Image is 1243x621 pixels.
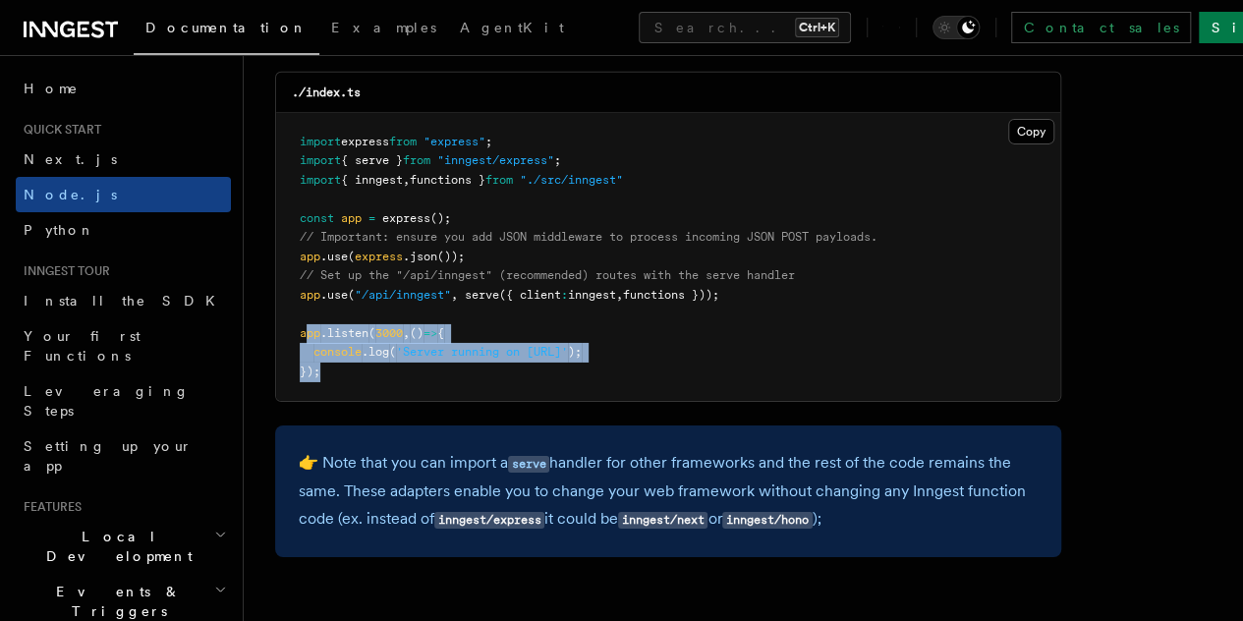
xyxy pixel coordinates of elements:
[932,16,980,39] button: Toggle dark mode
[389,135,417,148] span: from
[16,122,101,138] span: Quick start
[319,6,448,53] a: Examples
[410,326,424,340] span: ()
[382,211,430,225] span: express
[451,288,458,302] span: ,
[134,6,319,55] a: Documentation
[24,383,190,419] span: Leveraging Steps
[434,512,544,529] code: inngest/express
[16,499,82,515] span: Features
[300,211,334,225] span: const
[639,12,851,43] button: Search...Ctrl+K
[16,141,231,177] a: Next.js
[722,512,812,529] code: inngest/hono
[300,153,341,167] span: import
[16,428,231,483] a: Setting up your app
[1008,119,1054,144] button: Copy
[430,211,451,225] span: ();
[424,135,485,148] span: "express"
[485,173,513,187] span: from
[16,177,231,212] a: Node.js
[300,250,320,263] span: app
[24,293,227,309] span: Install the SDK
[300,365,320,378] span: });
[300,288,320,302] span: app
[320,250,348,263] span: .use
[403,250,437,263] span: .json
[520,173,623,187] span: "./src/inngest"
[145,20,308,35] span: Documentation
[485,135,492,148] span: ;
[616,288,623,302] span: ,
[16,283,231,318] a: Install the SDK
[300,135,341,148] span: import
[320,288,348,302] span: .use
[331,20,436,35] span: Examples
[618,512,707,529] code: inngest/next
[341,211,362,225] span: app
[341,153,403,167] span: { serve }
[348,250,355,263] span: (
[396,345,568,359] span: 'Server running on [URL]'
[16,373,231,428] a: Leveraging Steps
[362,345,389,359] span: .log
[341,135,389,148] span: express
[424,326,437,340] span: =>
[24,222,95,238] span: Python
[24,187,117,202] span: Node.js
[410,173,485,187] span: functions }
[299,449,1038,534] p: 👉 Note that you can import a handler for other frameworks and the rest of the code remains the sa...
[623,288,719,302] span: functions }));
[508,453,549,472] a: serve
[568,288,616,302] span: inngest
[24,151,117,167] span: Next.js
[16,582,214,621] span: Events & Triggers
[403,173,410,187] span: ,
[16,527,214,566] span: Local Development
[292,85,361,99] code: ./index.ts
[24,328,141,364] span: Your first Functions
[568,345,582,359] span: );
[368,326,375,340] span: (
[355,288,451,302] span: "/api/inngest"
[499,288,561,302] span: ({ client
[508,456,549,473] code: serve
[16,212,231,248] a: Python
[320,326,368,340] span: .listen
[465,288,499,302] span: serve
[341,173,403,187] span: { inngest
[24,438,193,474] span: Setting up your app
[355,250,403,263] span: express
[300,326,320,340] span: app
[448,6,576,53] a: AgentKit
[16,71,231,106] a: Home
[368,211,375,225] span: =
[16,263,110,279] span: Inngest tour
[300,173,341,187] span: import
[554,153,561,167] span: ;
[24,79,79,98] span: Home
[437,153,554,167] span: "inngest/express"
[313,345,362,359] span: console
[403,326,410,340] span: ,
[375,326,403,340] span: 3000
[300,268,795,282] span: // Set up the "/api/inngest" (recommended) routes with the serve handler
[300,230,877,244] span: // Important: ensure you add JSON middleware to process incoming JSON POST payloads.
[460,20,564,35] span: AgentKit
[348,288,355,302] span: (
[389,345,396,359] span: (
[437,326,444,340] span: {
[403,153,430,167] span: from
[16,318,231,373] a: Your first Functions
[16,519,231,574] button: Local Development
[1011,12,1191,43] a: Contact sales
[561,288,568,302] span: :
[795,18,839,37] kbd: Ctrl+K
[437,250,465,263] span: ());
